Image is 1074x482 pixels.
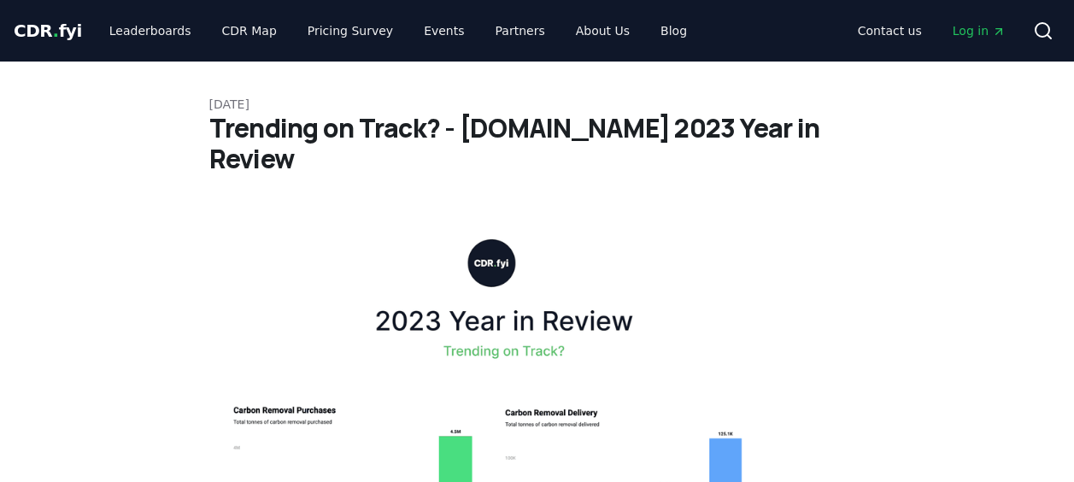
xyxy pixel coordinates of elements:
[482,15,559,46] a: Partners
[410,15,478,46] a: Events
[208,15,291,46] a: CDR Map
[209,113,866,174] h1: Trending on Track? - [DOMAIN_NAME] 2023 Year in Review
[844,15,936,46] a: Contact us
[844,15,1019,46] nav: Main
[953,22,1006,39] span: Log in
[96,15,701,46] nav: Main
[647,15,701,46] a: Blog
[14,21,82,41] span: CDR fyi
[96,15,205,46] a: Leaderboards
[209,96,866,113] p: [DATE]
[939,15,1019,46] a: Log in
[562,15,643,46] a: About Us
[53,21,59,41] span: .
[294,15,407,46] a: Pricing Survey
[14,19,82,43] a: CDR.fyi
